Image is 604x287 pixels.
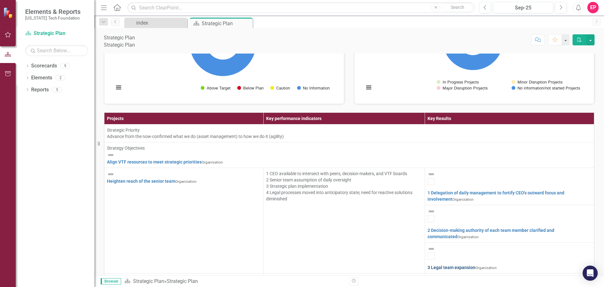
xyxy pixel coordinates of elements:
button: Search [442,3,473,12]
button: View chart menu, Chart [364,83,373,92]
input: Search ClearPoint... [127,2,475,13]
img: ClearPoint Strategy [3,7,14,18]
button: Show No Information [297,86,329,90]
div: 9 [60,63,70,69]
a: Scorecards [31,62,57,70]
div: Key Results [428,115,591,122]
button: Show No information/not started Projects [512,86,579,90]
button: Show Caution [270,86,290,90]
a: 1 Delegation of daily management to fortify CEO's outward focus and involvement [428,190,564,202]
button: Show Below Plan [237,86,263,90]
div: Strategic Plan [104,42,135,49]
img: Not Defined [428,208,435,215]
button: Show Major Disruption Projects [437,86,488,90]
div: Projects [107,115,261,122]
span: Organization [175,179,197,184]
a: Reports [31,86,49,94]
path: No information/not started Projects, 86. [443,9,504,70]
path: No Information, 20. [189,9,256,76]
div: Strategy Objectives [107,145,591,151]
div: index [136,19,186,27]
a: Strategic Plan [25,30,88,37]
a: index [126,19,186,27]
span: Organization [475,266,497,270]
button: EP [587,2,599,13]
img: Not Defined [107,170,115,178]
span: Advance from the now-confirmed what we do (asset management) to how we do it (agility) [107,134,284,139]
div: Strategic Plan [202,20,251,27]
div: 5 [52,87,62,92]
span: Organization [457,235,479,239]
button: Show In Progress Projects [437,80,479,84]
a: 3 Legal team expansion [428,265,475,270]
div: Open Intercom Messenger [583,266,598,281]
div: Sep-25 [495,4,551,12]
a: Heighten reach of the senior team [107,179,175,184]
a: 2 Decision-making authority of each team member clarified and communicated [428,228,554,239]
div: » [124,278,344,285]
a: Elements [31,74,52,82]
small: [US_STATE] Tech Foundation [25,15,81,20]
div: Strategic Priority [107,127,591,133]
span: Elements & Reports [25,8,81,15]
button: Show Above Target [201,86,230,90]
input: Search Below... [25,45,88,56]
span: Organization [202,160,223,164]
div: Strategic Plan [167,278,198,284]
button: Show Minor Disruption Projects [512,80,562,84]
a: Align VTF resources to meet strategic priorities [107,159,202,164]
span: Search [451,5,464,10]
a: Strategic Plan [133,278,164,284]
img: Not Defined [428,170,435,178]
div: Strategic Plan [104,34,135,42]
span: Organization [452,197,474,202]
img: Not Defined [428,245,435,253]
button: Sep-25 [493,2,553,13]
span: Browser [101,278,121,284]
p: 1 CEO available to intersect with peers, decision-makers, and VTF boards 2 Senior team assumption... [266,170,422,202]
img: Not Defined [107,151,115,159]
button: View chart menu, Chart [114,83,123,92]
div: Key performance indicators [266,115,422,122]
div: 2 [55,75,65,81]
